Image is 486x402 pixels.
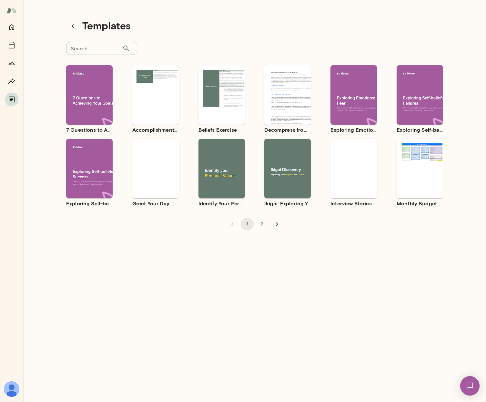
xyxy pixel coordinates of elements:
[270,218,283,231] button: Go to next page
[330,200,377,207] h6: Interview Stories
[5,93,18,106] button: Documents
[198,126,245,134] h6: Beliefs Exercise
[264,200,311,207] h6: Ikigai: Exploring Your Purpose and Career
[66,212,443,231] div: pagination
[256,218,268,231] button: Go to page 2
[66,126,113,134] h6: 7 Questions to Achieving Your Goals
[132,126,179,134] h6: Accomplishment Tracker
[198,200,245,207] h6: Identify Your Personal Values
[5,57,18,70] button: Growth Plan
[241,218,254,231] button: page 1
[5,21,18,34] button: Home
[225,218,284,231] nav: pagination navigation
[264,126,311,134] h6: Decompress from a Job
[82,19,131,33] h4: Templates
[132,200,179,207] h6: Greet Your Day: Morning Journal
[66,200,113,207] h6: Exploring Self-beliefs: Success
[6,4,17,16] img: Mento
[5,75,18,88] button: Insights
[397,200,443,207] h6: Monthly Budget Calculator
[397,126,443,134] h6: Exploring Self-beliefs: Failures
[5,39,18,52] button: Sessions
[330,126,377,134] h6: Exploring Emotions: Fear
[4,381,19,397] img: Fernando Ramirez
